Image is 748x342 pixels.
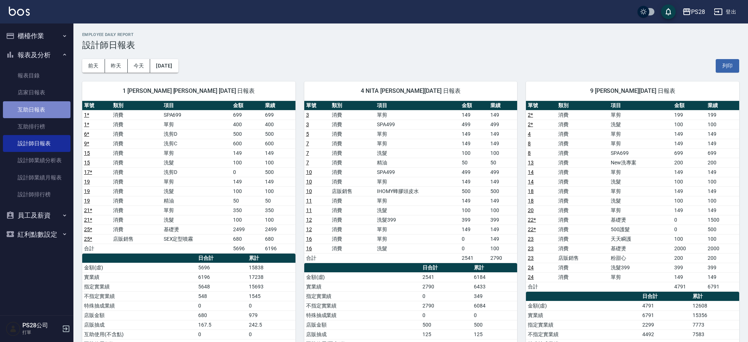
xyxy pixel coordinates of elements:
[556,101,609,110] th: 類別
[82,244,111,253] td: 合計
[330,177,375,186] td: 消費
[460,225,489,234] td: 149
[84,198,90,204] a: 19
[306,112,309,118] a: 3
[489,139,517,148] td: 149
[263,129,295,139] td: 500
[247,254,295,263] th: 累計
[196,282,247,291] td: 5648
[247,272,295,282] td: 17238
[706,263,739,272] td: 399
[231,129,263,139] td: 500
[528,160,534,165] a: 13
[672,186,706,196] td: 149
[111,196,161,205] td: 消費
[375,225,460,234] td: 單剪
[609,244,672,253] td: 基礎燙
[489,205,517,215] td: 100
[375,234,460,244] td: 單剪
[375,205,460,215] td: 洗髮
[460,129,489,139] td: 149
[3,225,70,244] button: 紅利點數設定
[526,101,739,292] table: a dense table
[421,272,472,282] td: 2541
[489,253,517,263] td: 2790
[489,110,517,120] td: 149
[421,263,472,273] th: 日合計
[528,255,534,261] a: 23
[162,177,231,186] td: 單剪
[162,205,231,215] td: 單剪
[263,196,295,205] td: 50
[609,110,672,120] td: 單剪
[306,141,309,146] a: 7
[706,282,739,291] td: 6791
[706,205,739,215] td: 149
[706,129,739,139] td: 149
[609,272,672,282] td: 單剪
[672,139,706,148] td: 149
[489,215,517,225] td: 399
[672,272,706,282] td: 149
[706,225,739,234] td: 500
[231,120,263,129] td: 400
[706,244,739,253] td: 2000
[111,120,161,129] td: 消費
[706,148,739,158] td: 699
[706,167,739,177] td: 149
[609,139,672,148] td: 單剪
[111,129,161,139] td: 消費
[162,186,231,196] td: 洗髮
[231,167,263,177] td: 0
[375,148,460,158] td: 洗髮
[609,205,672,215] td: 單剪
[84,150,90,156] a: 15
[556,139,609,148] td: 消費
[460,158,489,167] td: 50
[489,158,517,167] td: 50
[330,139,375,148] td: 消費
[3,84,70,101] a: 店家日報表
[672,167,706,177] td: 149
[526,282,556,291] td: 合計
[535,87,730,95] span: 9 [PERSON_NAME][DATE] 日報表
[313,87,509,95] span: 4 NITA [PERSON_NAME][DATE] 日報表
[82,40,739,50] h3: 設計師日報表
[609,263,672,272] td: 洗髮399
[162,158,231,167] td: 洗髮
[528,265,534,270] a: 24
[330,129,375,139] td: 消費
[375,101,460,110] th: 項目
[672,215,706,225] td: 0
[84,188,90,194] a: 19
[3,46,70,65] button: 報表及分析
[375,139,460,148] td: 單剪
[460,110,489,120] td: 149
[375,244,460,253] td: 洗髮
[231,215,263,225] td: 100
[22,329,60,336] p: 打單
[375,177,460,186] td: 單剪
[91,87,287,95] span: 1 [PERSON_NAME] [PERSON_NAME] [DATE] 日報表
[706,186,739,196] td: 149
[263,225,295,234] td: 2499
[609,148,672,158] td: SPA699
[489,234,517,244] td: 149
[82,101,295,254] table: a dense table
[460,234,489,244] td: 0
[162,225,231,234] td: 基礎燙
[111,167,161,177] td: 消費
[489,129,517,139] td: 149
[3,152,70,169] a: 設計師業績分析表
[460,139,489,148] td: 149
[330,205,375,215] td: 消費
[111,225,161,234] td: 消費
[472,272,518,282] td: 6184
[263,139,295,148] td: 600
[672,158,706,167] td: 200
[556,110,609,120] td: 消費
[150,59,178,73] button: [DATE]
[460,196,489,205] td: 149
[716,59,739,73] button: 列印
[672,253,706,263] td: 200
